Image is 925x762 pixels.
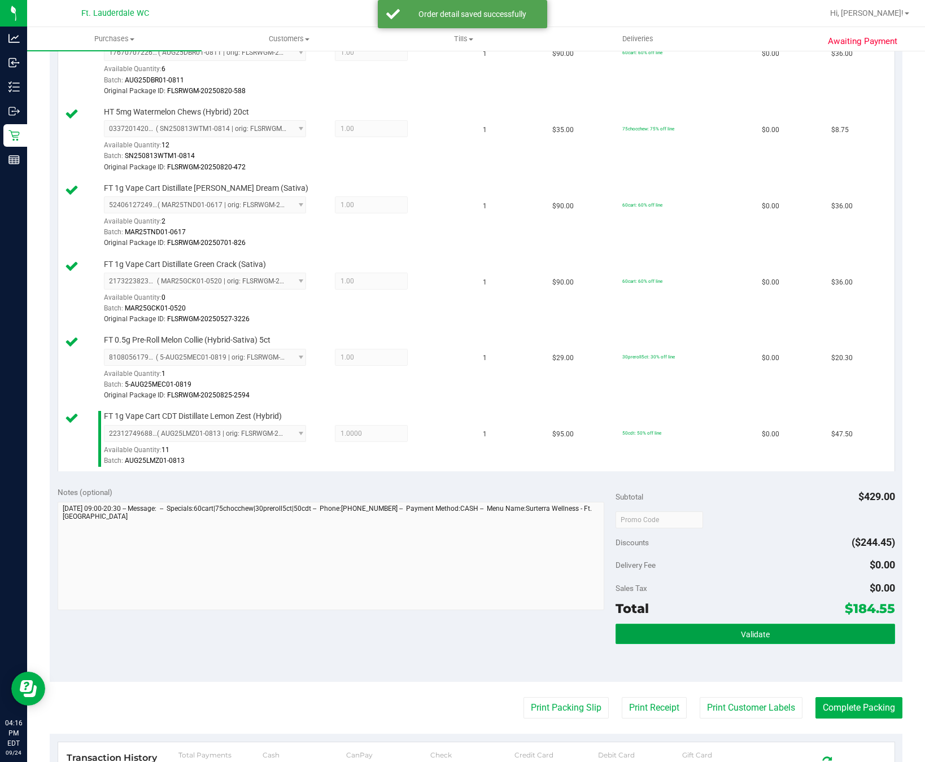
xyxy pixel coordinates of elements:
[5,748,22,757] p: 09/24
[607,34,669,44] span: Deliveries
[514,751,599,759] div: Credit Card
[831,429,853,440] span: $47.50
[104,442,316,464] div: Available Quantity:
[104,366,316,388] div: Available Quantity:
[551,27,725,51] a: Deliveries
[523,697,609,719] button: Print Packing Slip
[104,239,165,247] span: Original Package ID:
[104,290,316,312] div: Available Quantity:
[263,751,347,759] div: Cash
[741,630,770,639] span: Validate
[831,201,853,212] span: $36.00
[162,446,169,454] span: 11
[202,34,376,44] span: Customers
[104,152,123,160] span: Batch:
[483,125,487,135] span: 1
[762,201,779,212] span: $0.00
[104,61,316,83] div: Available Quantity:
[167,163,246,171] span: FLSRWGM-20250820-472
[762,49,779,59] span: $0.00
[162,65,165,73] span: 6
[815,697,902,719] button: Complete Packing
[622,354,675,360] span: 30preroll5ct: 30% off line
[104,76,123,84] span: Batch:
[598,751,682,759] div: Debit Card
[622,697,687,719] button: Print Receipt
[552,201,574,212] span: $90.00
[104,335,270,345] span: FT 0.5g Pre-Roll Melon Collie (Hybrid-Sativa) 5ct
[616,492,643,501] span: Subtotal
[104,259,266,270] span: FT 1g Vape Cart Distillate Green Crack (Sativa)
[104,391,165,399] span: Original Package ID:
[104,228,123,236] span: Batch:
[870,582,895,594] span: $0.00
[552,49,574,59] span: $90.00
[8,57,20,68] inline-svg: Inbound
[616,601,649,616] span: Total
[202,27,376,51] a: Customers
[858,491,895,502] span: $429.00
[552,429,574,440] span: $95.00
[162,370,165,378] span: 1
[178,751,263,759] div: Total Payments
[104,137,316,159] div: Available Quantity:
[104,163,165,171] span: Original Package ID:
[616,560,656,570] span: Delivery Fee
[616,511,703,528] input: Promo Code
[552,125,574,135] span: $35.00
[167,239,246,247] span: FLSRWGM-20250701-826
[8,130,20,141] inline-svg: Retail
[483,201,487,212] span: 1
[104,411,282,422] span: FT 1g Vape Cart CDT Distillate Lemon Zest (Hybrid)
[125,457,185,465] span: AUG25LMZ01-0813
[616,624,895,644] button: Validate
[104,315,165,323] span: Original Package ID:
[125,228,186,236] span: MAR25TND01-0617
[8,154,20,165] inline-svg: Reports
[622,430,661,436] span: 50cdt: 50% off line
[831,125,849,135] span: $8.75
[845,601,895,616] span: $184.55
[622,278,662,284] span: 60cart: 60% off line
[762,353,779,364] span: $0.00
[167,315,250,323] span: FLSRWGM-20250527-3226
[831,49,853,59] span: $36.00
[483,49,487,59] span: 1
[483,429,487,440] span: 1
[622,126,674,132] span: 75chocchew: 75% off line
[8,106,20,117] inline-svg: Outbound
[27,27,202,51] a: Purchases
[5,718,22,748] p: 04:16 PM EDT
[616,532,649,553] span: Discounts
[831,277,853,288] span: $36.00
[552,277,574,288] span: $90.00
[406,8,539,20] div: Order detail saved successfully
[762,277,779,288] span: $0.00
[828,35,897,48] span: Awaiting Payment
[8,81,20,93] inline-svg: Inventory
[552,353,574,364] span: $29.00
[430,751,514,759] div: Check
[104,380,123,388] span: Batch:
[125,76,184,84] span: AUG25DBR01-0811
[125,380,191,388] span: 5-AUG25MEC01-0819
[167,87,246,95] span: FLSRWGM-20250820-588
[104,183,308,194] span: FT 1g Vape Cart Distillate [PERSON_NAME] Dream (Sativa)
[167,391,250,399] span: FLSRWGM-20250825-2594
[762,429,779,440] span: $0.00
[376,27,551,51] a: Tills
[104,213,316,235] div: Available Quantity:
[125,152,195,160] span: SN250813WTM1-0814
[830,8,904,17] span: Hi, [PERSON_NAME]!
[831,353,853,364] span: $20.30
[622,202,662,208] span: 60cart: 60% off line
[104,107,249,117] span: HT 5mg Watermelon Chews (Hybrid) 20ct
[682,751,766,759] div: Gift Card
[346,751,430,759] div: CanPay
[483,353,487,364] span: 1
[104,87,165,95] span: Original Package ID:
[762,125,779,135] span: $0.00
[852,536,895,548] span: ($244.45)
[622,50,662,55] span: 60cart: 60% off line
[162,217,165,225] span: 2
